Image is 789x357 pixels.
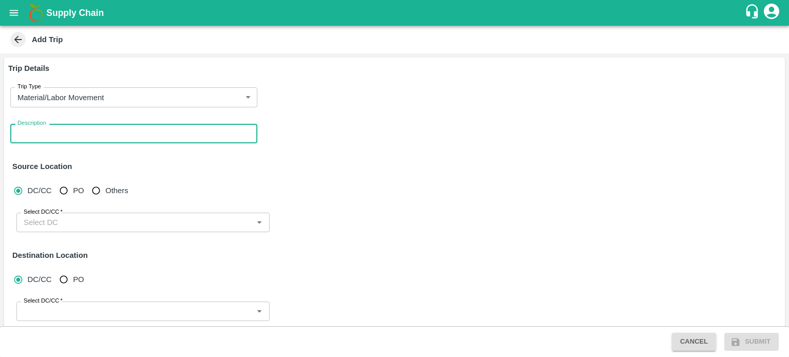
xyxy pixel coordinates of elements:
[8,64,49,72] strong: Trip Details
[28,185,52,196] span: DC/CC
[46,6,744,20] a: Supply Chain
[28,274,52,285] span: DC/CC
[744,4,762,22] div: customer-support
[105,185,128,196] span: Others
[46,8,104,18] b: Supply Chain
[253,216,266,229] button: Open
[2,1,26,25] button: open drawer
[762,2,781,24] div: account of current user
[20,216,250,229] input: Select DC
[12,162,72,171] strong: Source Location
[12,251,88,259] strong: Destination Location
[24,208,63,216] label: Select DC/CC
[17,92,104,103] p: Material/Labor Movement
[73,185,84,196] span: PO
[253,305,266,318] button: Open
[24,297,63,305] label: Select DC/CC
[73,274,84,285] span: PO
[32,35,63,44] b: Add Trip
[26,3,46,23] img: logo
[17,119,46,127] label: Description
[672,333,716,351] button: Cancel
[17,83,41,91] label: Trip Type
